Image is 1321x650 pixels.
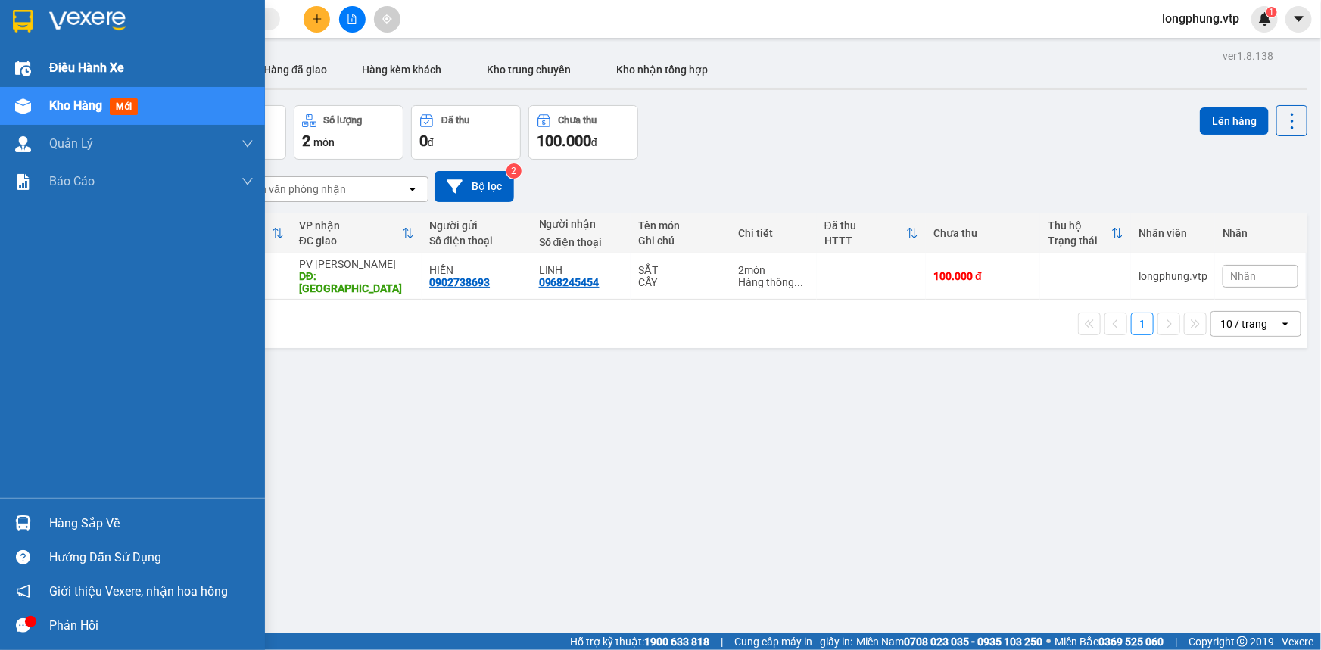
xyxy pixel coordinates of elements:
span: ⚪️ [1046,639,1051,645]
span: Hàng kèm khách [362,64,441,76]
th: Toggle SortBy [291,213,422,253]
span: ... [795,276,804,288]
div: longphung.vtp [1139,270,1207,282]
button: plus [304,6,330,33]
button: Chưa thu100.000đ [528,105,638,160]
span: món [313,136,335,148]
div: Đã thu [824,219,906,232]
button: Đã thu0đ [411,105,521,160]
div: 0968245454 [539,276,600,288]
div: CÂY [638,276,723,288]
span: đ [428,136,434,148]
div: Chọn văn phòng nhận [241,182,346,197]
span: Kho trung chuyển [487,64,571,76]
div: Phản hồi [49,614,254,637]
div: Nhãn [1223,227,1298,239]
img: warehouse-icon [15,98,31,114]
span: mới [110,98,138,115]
span: caret-down [1292,12,1306,26]
img: warehouse-icon [15,136,31,152]
div: Thu hộ [1048,219,1111,232]
div: Tên món [638,219,723,232]
div: Số lượng [324,115,363,126]
span: Điều hành xe [49,58,124,77]
img: solution-icon [15,174,31,190]
strong: 0369 525 060 [1098,636,1164,648]
div: 0902738693 [429,276,490,288]
span: 2 [302,132,310,150]
span: Kho nhận tổng hợp [616,64,708,76]
span: 1 [1269,7,1274,17]
th: Toggle SortBy [1040,213,1131,253]
div: LINH [539,264,624,276]
span: aim [382,14,392,24]
span: down [241,138,254,150]
th: Toggle SortBy [817,213,926,253]
div: 10 / trang [1220,316,1267,331]
span: Hỗ trợ kỹ thuật: [570,633,709,650]
span: Cung cấp máy in - giấy in: [734,633,852,650]
div: Đã thu [441,115,469,126]
span: down [241,176,254,188]
button: 1 [1131,313,1154,335]
div: 100.000 đ [933,270,1033,282]
div: Chưa thu [933,227,1033,239]
svg: open [407,183,419,195]
img: icon-new-feature [1258,12,1272,26]
button: file-add [339,6,366,33]
span: đ [591,136,597,148]
span: 100.000 [537,132,591,150]
img: logo-vxr [13,10,33,33]
div: Số điện thoại [539,236,624,248]
button: aim [374,6,400,33]
button: Hàng đã giao [251,51,339,88]
span: longphung.vtp [1150,9,1251,28]
svg: open [1279,318,1291,330]
div: DĐ: QUẢNG PHÚ [299,270,414,294]
div: Chưa thu [559,115,597,126]
span: notification [16,584,30,599]
div: 2 món [739,264,809,276]
img: warehouse-icon [15,61,31,76]
div: Người nhận [539,218,624,230]
strong: 0708 023 035 - 0935 103 250 [904,636,1042,648]
span: Quản Lý [49,134,93,153]
div: Trạng thái [1048,235,1111,247]
span: message [16,618,30,633]
div: SẮT [638,264,723,276]
span: Miền Bắc [1055,633,1164,650]
span: plus [312,14,322,24]
sup: 1 [1266,7,1277,17]
span: Kho hàng [49,98,102,113]
button: Lên hàng [1200,107,1269,135]
span: file-add [347,14,357,24]
span: copyright [1237,636,1248,647]
span: | [1175,633,1177,650]
div: ĐC giao [299,235,402,247]
span: Báo cáo [49,172,95,191]
img: warehouse-icon [15,515,31,531]
span: Giới thiệu Vexere, nhận hoa hồng [49,582,228,601]
div: Hàng thông thường [739,276,809,288]
sup: 2 [506,163,522,179]
button: caret-down [1285,6,1312,33]
button: Bộ lọc [435,171,514,202]
div: HTTT [824,235,906,247]
div: VP nhận [299,219,402,232]
div: Nhân viên [1139,227,1207,239]
div: Ghi chú [638,235,723,247]
div: Người gửi [429,219,523,232]
div: ver 1.8.138 [1223,48,1273,64]
div: Chi tiết [739,227,809,239]
span: | [721,633,723,650]
div: Hướng dẫn sử dụng [49,546,254,569]
div: Số điện thoại [429,235,523,247]
div: PV [PERSON_NAME] [299,258,414,270]
span: 0 [419,132,428,150]
button: Số lượng2món [294,105,403,160]
span: Miền Nam [856,633,1042,650]
span: Nhãn [1231,270,1257,282]
span: question-circle [16,550,30,564]
strong: 1900 633 818 [644,636,709,648]
div: Hàng sắp về [49,512,254,535]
